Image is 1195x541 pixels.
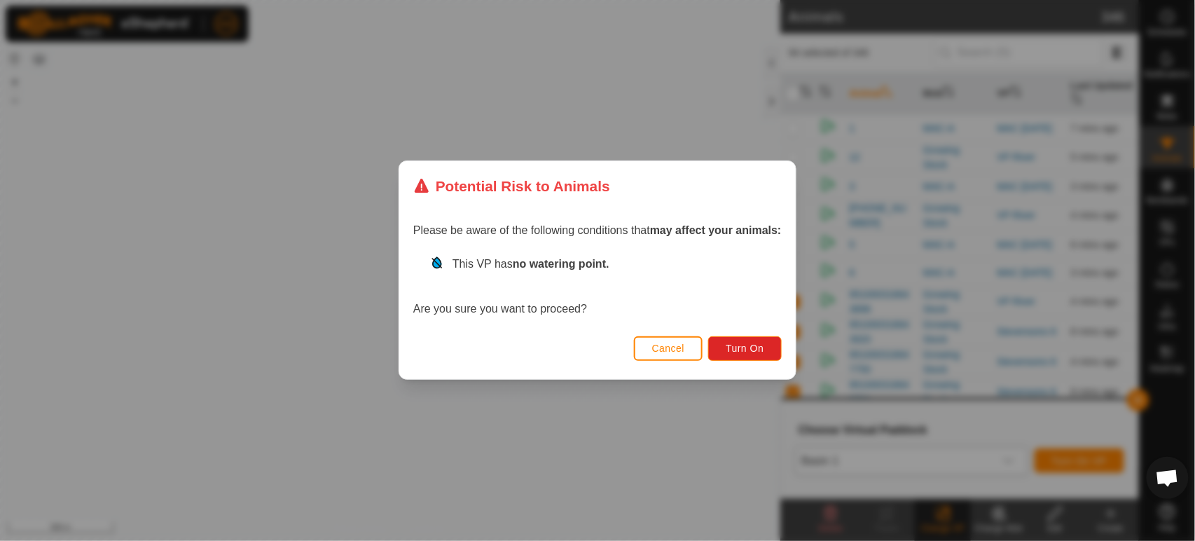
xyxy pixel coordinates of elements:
button: Turn On [709,336,782,361]
strong: no watering point. [513,259,609,270]
div: Potential Risk to Animals [413,175,610,197]
button: Cancel [634,336,703,361]
span: Turn On [726,343,764,355]
span: This VP has [453,259,609,270]
div: Open chat [1147,457,1189,499]
strong: may affect your animals: [650,225,782,237]
span: Cancel [652,343,685,355]
span: Please be aware of the following conditions that [413,225,782,237]
div: Are you sure you want to proceed? [413,256,782,318]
